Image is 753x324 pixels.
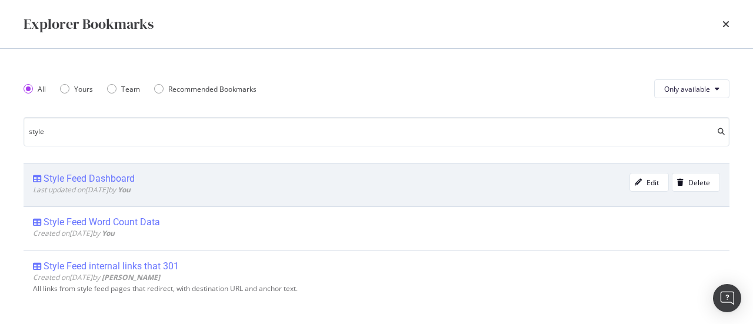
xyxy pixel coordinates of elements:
button: Delete [672,173,720,192]
div: Style Feed internal links that 301 [44,260,179,272]
div: Recommended Bookmarks [168,84,256,94]
b: You [102,228,115,238]
div: All [24,84,46,94]
div: Open Intercom Messenger [713,284,741,312]
div: Style Feed Dashboard [44,173,135,185]
div: Yours [74,84,93,94]
div: All links from style feed pages that redirect, with destination URL and anchor text. [33,285,720,293]
b: You [118,185,131,195]
span: Last updated on [DATE] by [33,185,131,195]
input: Search [24,117,729,146]
div: Team [121,84,140,94]
span: Only available [664,84,710,94]
span: Created on [DATE] by [33,272,160,282]
span: Created on [DATE] by [33,228,115,238]
div: Edit [647,178,659,188]
button: Only available [654,79,729,98]
b: [PERSON_NAME] [102,272,160,282]
div: All [38,84,46,94]
button: Edit [629,173,669,192]
div: Yours [60,84,93,94]
div: Delete [688,178,710,188]
div: Team [107,84,140,94]
div: times [722,14,729,34]
div: Style Feed Word Count Data [44,216,160,228]
div: Recommended Bookmarks [154,84,256,94]
div: Explorer Bookmarks [24,14,154,34]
